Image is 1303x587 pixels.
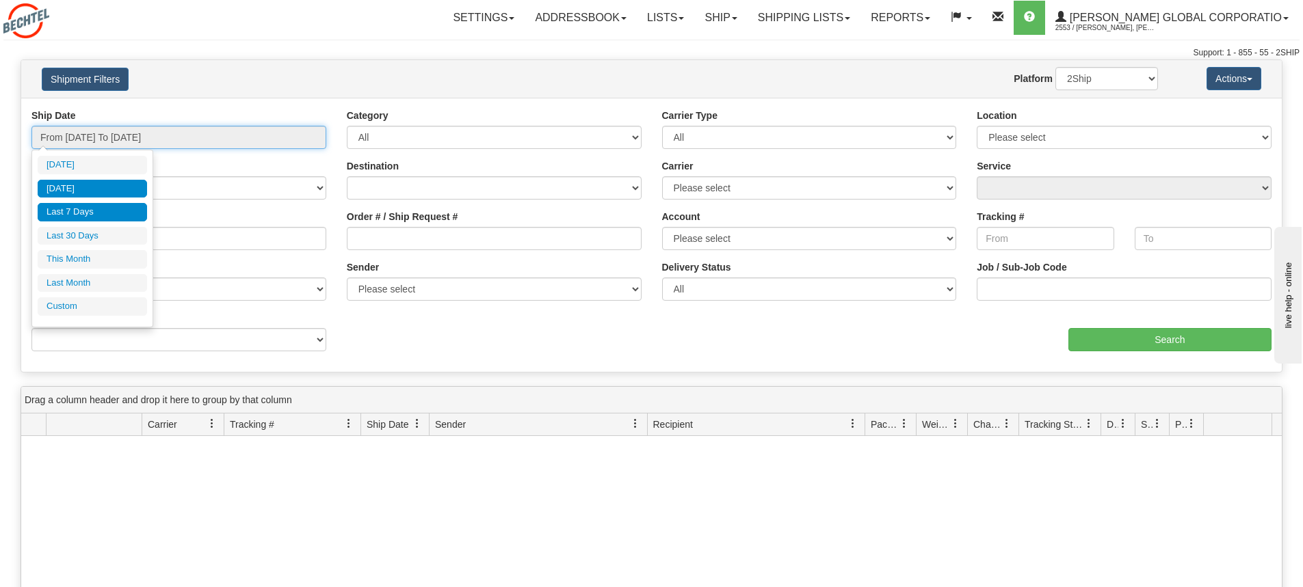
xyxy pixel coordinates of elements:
li: [DATE] [38,156,147,174]
a: Recipient filter column settings [841,412,865,435]
span: [PERSON_NAME] Global Corporatio [1066,12,1282,23]
span: Shipment Issues [1141,418,1153,431]
a: Weight filter column settings [944,412,967,435]
span: Weight [922,418,951,431]
a: Delivery Status filter column settings [1111,412,1135,435]
a: Tracking Status filter column settings [1077,412,1101,435]
div: live help - online [10,12,127,22]
span: Recipient [653,418,693,431]
a: Reports [860,1,940,35]
span: Carrier [148,418,177,431]
span: Ship Date [367,418,408,431]
label: Carrier [662,159,694,173]
a: [PERSON_NAME] Global Corporatio 2553 / [PERSON_NAME], [PERSON_NAME] [1045,1,1299,35]
label: Order # / Ship Request # [347,210,458,223]
span: Packages [871,418,899,431]
label: Account [662,210,700,223]
label: Sender [347,260,379,274]
label: Tracking # [977,210,1024,223]
a: Ship Date filter column settings [406,412,429,435]
span: Sender [435,418,466,431]
label: Ship Date [31,109,76,122]
label: Job / Sub-Job Code [977,260,1066,274]
span: 2553 / [PERSON_NAME], [PERSON_NAME] [1055,21,1158,35]
span: Delivery Status [1107,418,1118,431]
label: Delivery Status [662,260,731,274]
a: Ship [694,1,747,35]
a: Lists [637,1,694,35]
button: Shipment Filters [42,68,129,91]
iframe: chat widget [1272,223,1302,363]
li: This Month [38,250,147,269]
input: Search [1068,328,1272,351]
label: Category [347,109,389,122]
li: [DATE] [38,180,147,198]
label: Location [977,109,1016,122]
div: grid grouping header [21,387,1282,413]
a: Settings [443,1,525,35]
span: Tracking Status [1025,418,1084,431]
label: Destination [347,159,399,173]
a: Sender filter column settings [624,412,647,435]
a: Packages filter column settings [893,412,916,435]
div: Support: 1 - 855 - 55 - 2SHIP [3,47,1300,59]
a: Shipping lists [748,1,860,35]
button: Actions [1207,67,1261,90]
li: Last Month [38,274,147,292]
a: Charge filter column settings [995,412,1018,435]
li: Custom [38,297,147,316]
label: Service [977,159,1011,173]
span: Tracking # [230,418,274,431]
input: From [977,227,1114,250]
span: Pickup Status [1175,418,1187,431]
label: Platform [1014,72,1053,85]
a: Pickup Status filter column settings [1180,412,1203,435]
label: Carrier Type [662,109,718,122]
li: Last 7 Days [38,203,147,221]
a: Carrier filter column settings [200,412,224,435]
a: Shipment Issues filter column settings [1146,412,1169,435]
a: Tracking # filter column settings [337,412,360,435]
a: Addressbook [525,1,637,35]
span: Charge [973,418,1002,431]
input: To [1135,227,1272,250]
li: Last 30 Days [38,227,147,245]
img: logo2553.jpg [3,3,49,38]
